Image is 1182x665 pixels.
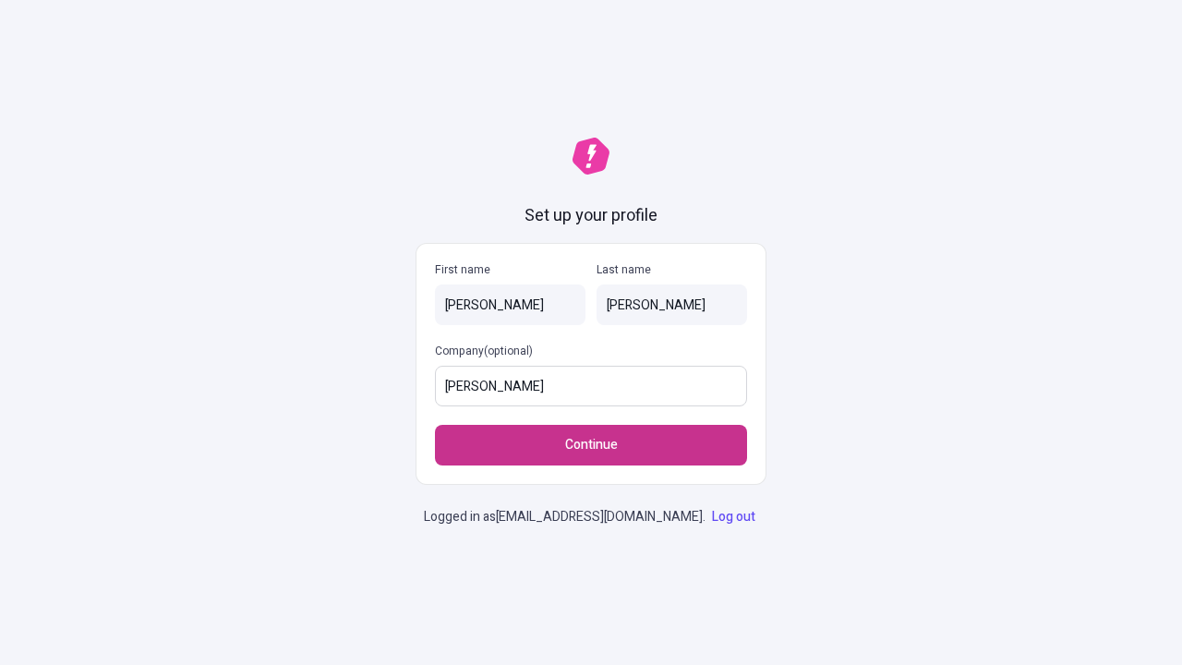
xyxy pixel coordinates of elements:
p: First name [435,262,585,277]
input: First name [435,284,585,325]
button: Continue [435,425,747,465]
input: Company(optional) [435,366,747,406]
h1: Set up your profile [525,204,657,228]
a: Log out [708,507,759,526]
p: Company [435,344,747,358]
input: Last name [597,284,747,325]
p: Last name [597,262,747,277]
p: Logged in as [EMAIL_ADDRESS][DOMAIN_NAME] . [424,507,759,527]
span: Continue [565,435,618,455]
span: (optional) [484,343,533,359]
